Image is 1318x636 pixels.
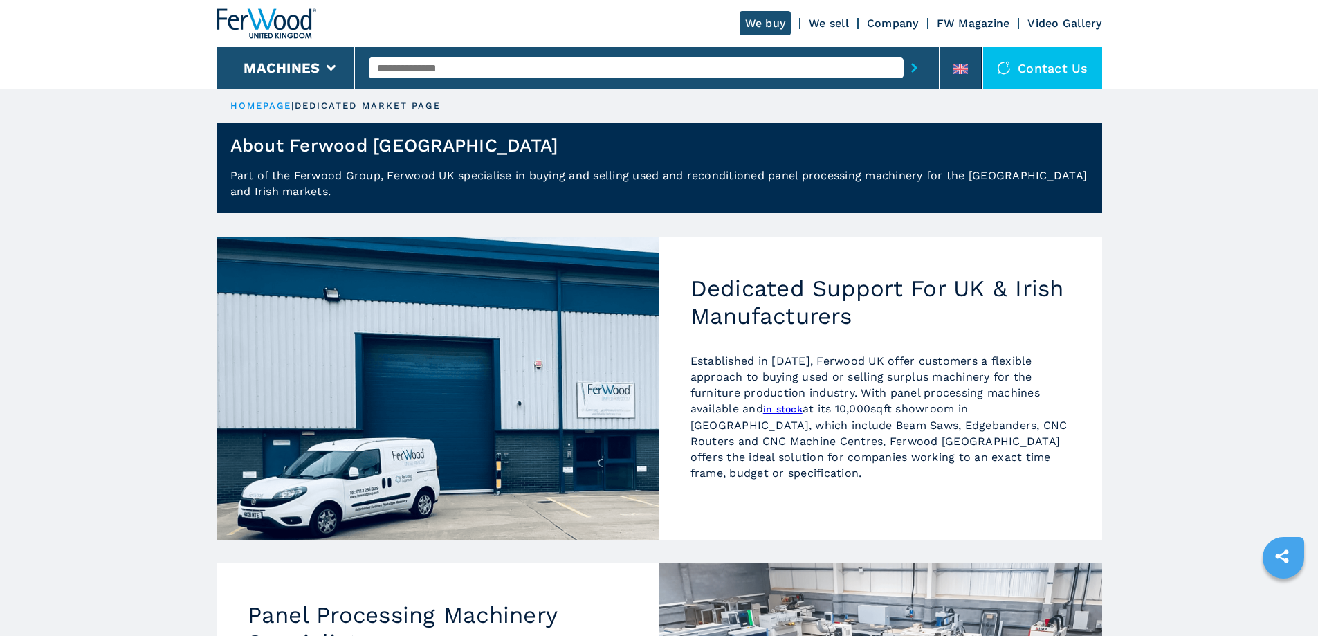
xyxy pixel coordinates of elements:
[690,275,1071,329] h2: Dedicated Support For UK & Irish Manufacturers
[230,100,292,111] a: HOMEPAGE
[217,8,316,39] img: Ferwood
[295,100,441,112] p: dedicated market page
[230,134,558,156] h1: About Ferwood [GEOGRAPHIC_DATA]
[997,61,1011,75] img: Contact us
[983,47,1102,89] div: Contact us
[809,17,849,30] a: We sell
[690,353,1071,481] p: Established in [DATE], Ferwood UK offer customers a flexible approach to buying used or selling s...
[763,403,803,415] a: in stock
[867,17,919,30] a: Company
[291,100,294,111] span: |
[217,167,1102,213] p: Part of the Ferwood Group, Ferwood UK specialise in buying and selling used and reconditioned pan...
[217,237,659,540] img: Dedicated Support For UK & Irish Manufacturers
[740,11,791,35] a: We buy
[904,52,925,84] button: submit-button
[1027,17,1101,30] a: Video Gallery
[1265,539,1299,574] a: sharethis
[937,17,1010,30] a: FW Magazine
[244,60,320,76] button: Machines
